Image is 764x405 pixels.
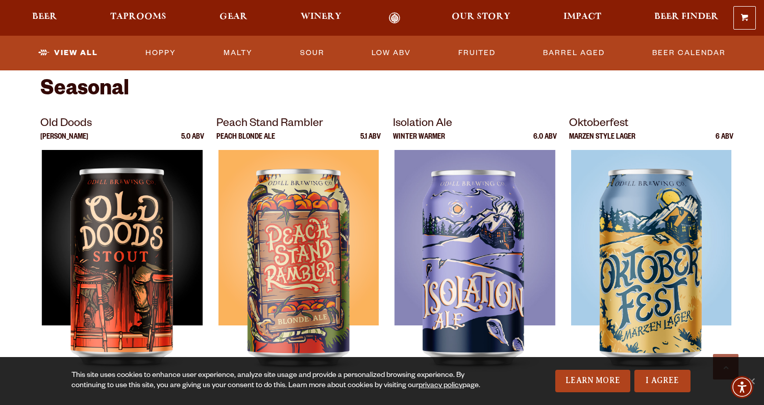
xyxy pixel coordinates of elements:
a: Low ABV [367,41,415,65]
p: [PERSON_NAME] [40,134,88,150]
a: Gear [213,12,254,24]
p: Winter Warmer [393,134,445,150]
img: Old Doods [42,150,202,405]
a: Scroll to top [713,354,738,379]
span: Winery [301,13,341,21]
a: View All [34,41,102,65]
a: Our Story [445,12,517,24]
a: Beer Finder [648,12,725,24]
p: Oktoberfest [569,115,733,134]
a: I Agree [634,370,691,392]
img: Isolation Ale [395,150,555,405]
a: Hoppy [141,41,180,65]
a: Taprooms [104,12,173,24]
a: privacy policy [418,382,462,390]
p: Peach Blonde Ale [216,134,275,150]
h2: Seasonal [40,79,724,103]
a: Learn More [555,370,630,392]
a: Impact [557,12,608,24]
a: Peach Stand Rambler Peach Blonde Ale 5.1 ABV Peach Stand Rambler Peach Stand Rambler [216,115,381,405]
span: Impact [563,13,601,21]
span: Gear [219,13,248,21]
p: Isolation Ale [393,115,557,134]
p: 6 ABV [716,134,733,150]
a: Isolation Ale Winter Warmer 6.0 ABV Isolation Ale Isolation Ale [393,115,557,405]
p: 6.0 ABV [533,134,557,150]
a: Oktoberfest Marzen Style Lager 6 ABV Oktoberfest Oktoberfest [569,115,733,405]
span: Taprooms [110,13,166,21]
img: Oktoberfest [571,150,731,405]
a: Beer Calendar [648,41,730,65]
span: Our Story [452,13,510,21]
a: Fruited [454,41,500,65]
div: Accessibility Menu [731,376,753,398]
a: Barrel Aged [539,41,609,65]
p: Peach Stand Rambler [216,115,381,134]
div: This site uses cookies to enhance user experience, analyze site usage and provide a personalized ... [71,371,499,391]
a: Beer [26,12,64,24]
p: 5.0 ABV [181,134,204,150]
a: Old Doods [PERSON_NAME] 5.0 ABV Old Doods Old Doods [40,115,205,405]
p: 5.1 ABV [360,134,381,150]
a: Winery [294,12,348,24]
a: Odell Home [375,12,413,24]
span: Beer [32,13,57,21]
span: Beer Finder [654,13,719,21]
p: Marzen Style Lager [569,134,635,150]
a: Malty [219,41,257,65]
p: Old Doods [40,115,205,134]
a: Sour [296,41,329,65]
img: Peach Stand Rambler [218,150,379,405]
